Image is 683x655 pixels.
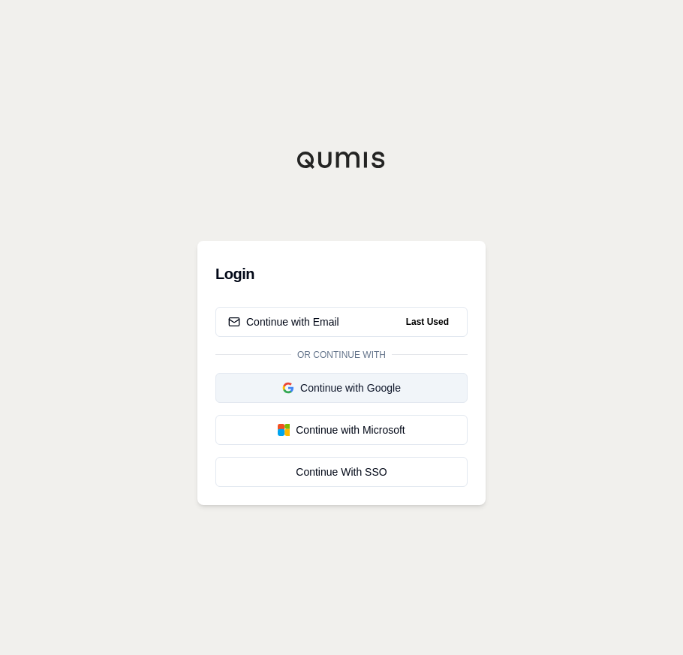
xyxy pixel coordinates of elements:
[215,457,468,487] a: Continue With SSO
[296,151,387,169] img: Qumis
[215,307,468,337] button: Continue with EmailLast Used
[228,314,339,329] div: Continue with Email
[215,259,468,289] h3: Login
[215,373,468,403] button: Continue with Google
[215,415,468,445] button: Continue with Microsoft
[228,380,455,395] div: Continue with Google
[228,422,455,437] div: Continue with Microsoft
[228,464,455,479] div: Continue With SSO
[400,313,455,331] span: Last Used
[291,349,392,361] span: Or continue with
